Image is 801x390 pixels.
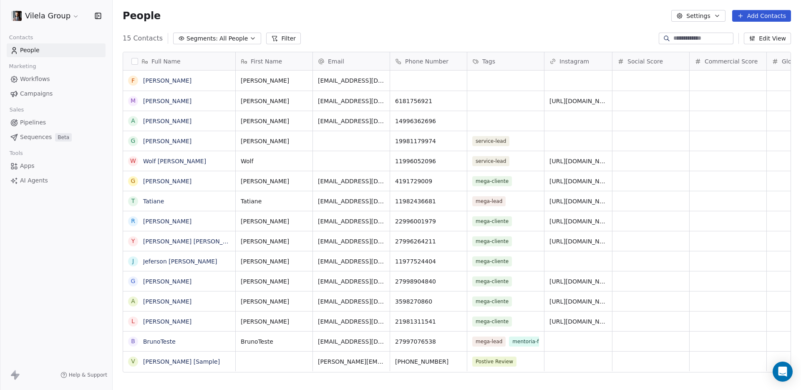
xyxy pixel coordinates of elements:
span: [PERSON_NAME] [241,297,307,306]
span: AI Agents [20,176,48,185]
div: First Name [236,52,312,70]
div: Phone Number [390,52,467,70]
span: 22996001979 [395,217,462,225]
a: [URL][DOMAIN_NAME] [549,98,615,104]
button: Add Contacts [732,10,791,22]
span: [EMAIL_ADDRESS][DOMAIN_NAME] [318,317,385,326]
a: Campaigns [7,87,106,101]
a: Wolf [PERSON_NAME] [143,158,206,165]
span: [PERSON_NAME] [241,177,307,185]
button: Settings [671,10,725,22]
span: Social Score [627,57,663,66]
span: [EMAIL_ADDRESS][DOMAIN_NAME] [318,197,385,205]
img: tryiton_dc5d7bbb-6ba4-4638-b398-71a3df0676c7.png [12,11,22,21]
span: Help & Support [69,372,107,378]
span: [EMAIL_ADDRESS][DOMAIN_NAME] [318,217,385,225]
div: F [131,76,135,85]
span: [PERSON_NAME] [241,237,307,246]
span: [PERSON_NAME] [241,76,307,85]
a: Workflows [7,72,106,86]
span: [EMAIL_ADDRESS][DOMAIN_NAME] [318,297,385,306]
div: Open Intercom Messenger [773,362,793,382]
a: SequencesBeta [7,130,106,144]
span: Apps [20,162,35,170]
span: service-lead [472,136,509,146]
a: [PERSON_NAME] [Sample] [143,358,220,365]
span: [PERSON_NAME] [241,217,307,225]
span: 19981179974 [395,137,462,145]
a: [PERSON_NAME] [143,278,191,285]
span: mega-cliente [472,176,512,186]
span: Vilela Group [25,10,71,21]
span: Phone Number [405,57,448,66]
div: W [130,157,136,165]
span: Instagram [559,57,589,66]
span: Segments: [186,34,218,43]
a: [URL][DOMAIN_NAME] [549,198,615,205]
span: Tatiane [241,197,307,205]
span: 4191729009 [395,177,462,185]
a: Tatiane [143,198,164,205]
span: [PERSON_NAME] [241,257,307,266]
div: Tags [467,52,544,70]
span: mega-cliente [472,256,512,266]
a: [PERSON_NAME] [143,118,191,124]
a: [URL][DOMAIN_NAME] [549,318,615,325]
div: G [131,277,136,286]
span: [PHONE_NUMBER] [395,357,462,366]
span: People [20,46,40,55]
a: [URL][DOMAIN_NAME] [549,158,615,165]
span: service-lead [472,156,509,166]
div: Y [131,237,135,246]
span: [PERSON_NAME] [241,117,307,125]
a: [URL][DOMAIN_NAME] [549,278,615,285]
div: Social Score [612,52,689,70]
span: mega-lead [472,337,506,347]
span: Pipelines [20,118,46,127]
span: mega-cliente [472,236,512,246]
div: Commercial Score [690,52,766,70]
span: [EMAIL_ADDRESS][DOMAIN_NAME] [318,97,385,105]
span: 27997076538 [395,337,462,346]
span: 21981311541 [395,317,462,326]
button: Filter [266,33,301,44]
span: Marketing [5,60,40,73]
button: Edit View [744,33,791,44]
div: G [131,137,136,145]
span: [EMAIL_ADDRESS][DOMAIN_NAME] [318,76,385,85]
span: mega-cliente [472,317,512,327]
span: [EMAIL_ADDRESS][DOMAIN_NAME] [318,277,385,286]
span: [PERSON_NAME] [241,137,307,145]
a: People [7,43,106,57]
a: [PERSON_NAME] [143,298,191,305]
span: mentoria-followup-quente [509,337,576,347]
a: AI Agents [7,174,106,187]
div: A [131,297,135,306]
span: [EMAIL_ADDRESS][DOMAIN_NAME] [318,237,385,246]
a: [PERSON_NAME] [143,318,191,325]
div: J [132,257,134,266]
span: Postive Review [472,357,516,367]
span: mega-cliente [472,276,512,286]
span: 11996052096 [395,157,462,165]
div: T [131,197,135,205]
span: Commercial Score [705,57,758,66]
div: M [131,96,136,105]
span: [EMAIL_ADDRESS][DOMAIN_NAME] [318,337,385,346]
a: [PERSON_NAME] [PERSON_NAME] [143,238,242,245]
span: mega-lead [472,196,506,206]
span: All People [219,34,248,43]
span: 27998904840 [395,277,462,286]
a: [PERSON_NAME] [143,98,191,104]
a: [URL][DOMAIN_NAME] [549,178,615,185]
button: Vilela Group [10,9,81,23]
span: mega-cliente [472,296,512,306]
span: [PERSON_NAME] [241,317,307,326]
div: V [131,357,135,366]
span: Wolf [241,157,307,165]
span: 3598270860 [395,297,462,306]
span: 6181756921 [395,97,462,105]
div: G [131,177,136,185]
span: BrunoTeste [241,337,307,346]
span: Contacts [5,31,37,44]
